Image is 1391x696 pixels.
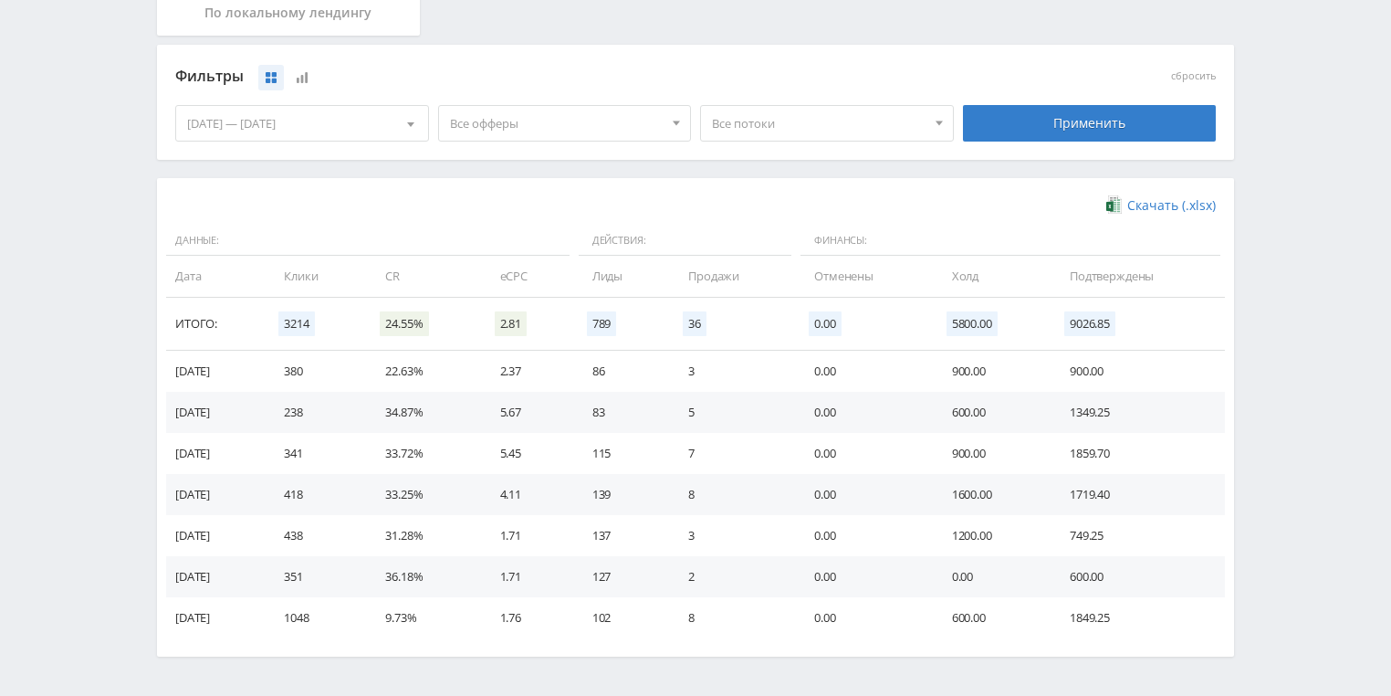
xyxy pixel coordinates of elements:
td: 7 [670,433,796,474]
span: Все офферы [450,106,664,141]
td: Дата [166,256,266,297]
td: Холд [934,256,1051,297]
span: Финансы: [800,226,1220,257]
td: [DATE] [166,556,266,597]
td: eCPC [482,256,574,297]
td: 380 [266,351,367,392]
td: 238 [266,392,367,433]
td: 1719.40 [1051,474,1225,515]
button: сбросить [1171,70,1216,82]
td: 3 [670,351,796,392]
td: 1849.25 [1051,597,1225,638]
td: 418 [266,474,367,515]
td: 31.28% [367,515,481,556]
td: 341 [266,433,367,474]
td: 115 [574,433,670,474]
td: Продажи [670,256,796,297]
td: [DATE] [166,597,266,638]
div: Применить [963,105,1217,142]
a: Скачать (.xlsx) [1106,196,1216,215]
div: [DATE] — [DATE] [176,106,428,141]
td: 33.72% [367,433,481,474]
td: 137 [574,515,670,556]
td: [DATE] [166,433,266,474]
td: 139 [574,474,670,515]
td: 0.00 [796,433,934,474]
td: 1.71 [482,556,574,597]
td: 127 [574,556,670,597]
td: 438 [266,515,367,556]
td: 749.25 [1051,515,1225,556]
span: Все потоки [712,106,926,141]
td: CR [367,256,481,297]
td: 1600.00 [934,474,1051,515]
td: 1200.00 [934,515,1051,556]
td: [DATE] [166,515,266,556]
td: 0.00 [796,515,934,556]
td: 1.76 [482,597,574,638]
td: 34.87% [367,392,481,433]
td: 0.00 [796,556,934,597]
td: Лиды [574,256,670,297]
span: 5800.00 [947,311,998,336]
td: 83 [574,392,670,433]
td: 2 [670,556,796,597]
td: 900.00 [1051,351,1225,392]
td: Отменены [796,256,934,297]
td: 4.11 [482,474,574,515]
td: 0.00 [796,392,934,433]
span: 789 [587,311,617,336]
td: 36.18% [367,556,481,597]
span: 9026.85 [1064,311,1115,336]
td: 9.73% [367,597,481,638]
span: Действия: [579,226,791,257]
td: 1.71 [482,515,574,556]
td: 1048 [266,597,367,638]
td: Клики [266,256,367,297]
td: 5 [670,392,796,433]
td: 0.00 [796,597,934,638]
td: 1859.70 [1051,433,1225,474]
td: 8 [670,597,796,638]
td: 86 [574,351,670,392]
img: xlsx [1106,195,1122,214]
td: Подтверждены [1051,256,1225,297]
td: 900.00 [934,433,1051,474]
td: 8 [670,474,796,515]
span: Данные: [166,226,570,257]
td: 102 [574,597,670,638]
td: 600.00 [1051,556,1225,597]
td: 900.00 [934,351,1051,392]
td: Итого: [166,298,266,351]
td: 600.00 [934,597,1051,638]
td: [DATE] [166,474,266,515]
td: 33.25% [367,474,481,515]
span: 3214 [278,311,314,336]
td: 22.63% [367,351,481,392]
td: 600.00 [934,392,1051,433]
span: 36 [683,311,706,336]
td: 2.37 [482,351,574,392]
div: Фильтры [175,63,954,90]
td: 0.00 [796,474,934,515]
td: 0.00 [796,351,934,392]
span: 0.00 [809,311,841,336]
td: 5.45 [482,433,574,474]
span: 2.81 [495,311,527,336]
span: Скачать (.xlsx) [1127,198,1216,213]
span: 24.55% [380,311,428,336]
td: 0.00 [934,556,1051,597]
td: 1349.25 [1051,392,1225,433]
td: [DATE] [166,351,266,392]
td: 351 [266,556,367,597]
td: 5.67 [482,392,574,433]
td: 3 [670,515,796,556]
td: [DATE] [166,392,266,433]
